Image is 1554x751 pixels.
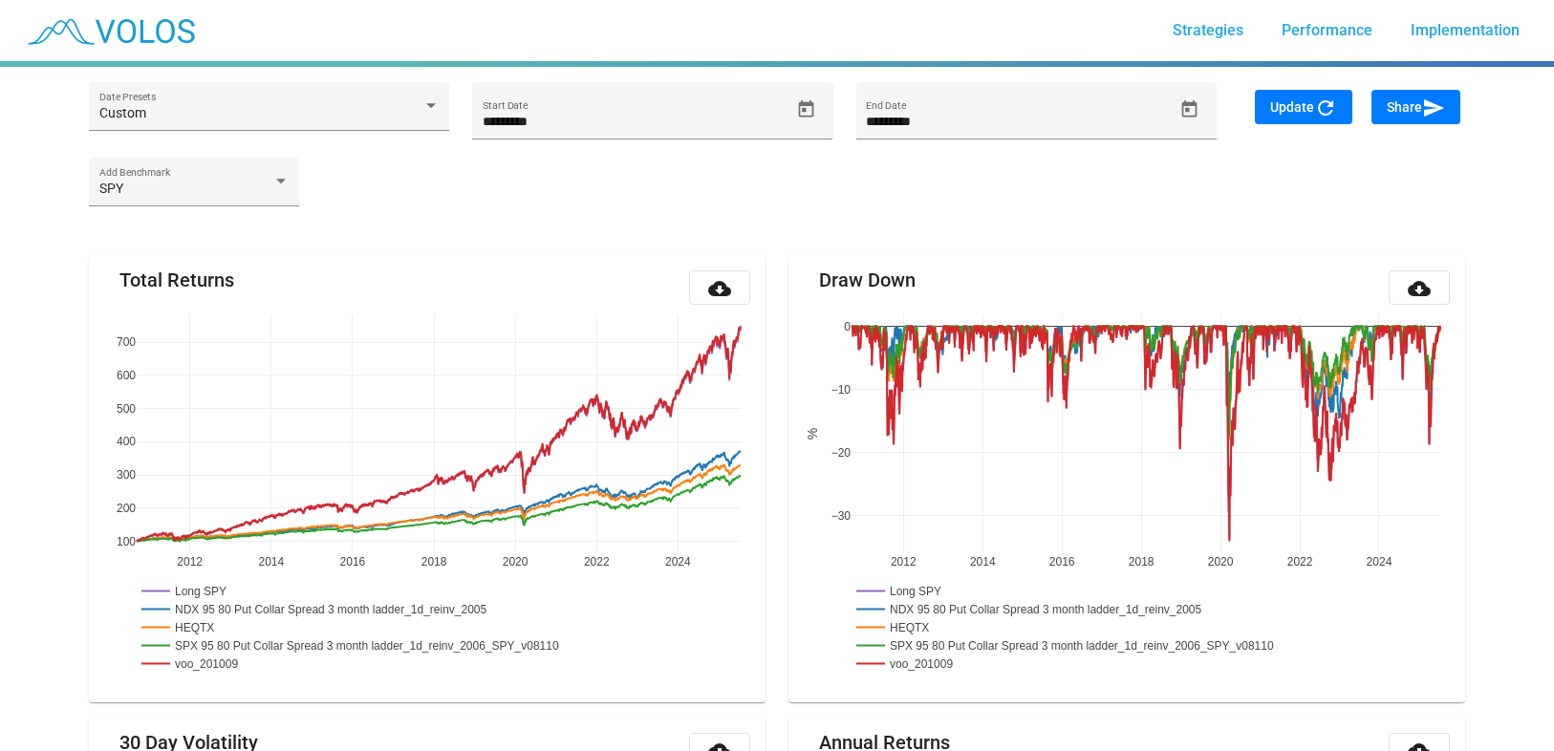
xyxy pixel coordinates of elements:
[1314,97,1337,119] mat-icon: refresh
[1408,277,1431,300] mat-icon: cloud_download
[1157,13,1259,48] a: Strategies
[1282,21,1372,39] span: Performance
[1255,90,1352,124] button: Update
[119,270,234,290] mat-card-title: Total Returns
[1173,21,1243,39] span: Strategies
[1173,93,1206,126] button: Open calendar
[1266,13,1388,48] a: Performance
[708,277,731,300] mat-icon: cloud_download
[1371,90,1460,124] button: Share
[99,105,146,120] span: Custom
[789,93,823,126] button: Open calendar
[1422,97,1445,119] mat-icon: send
[1387,99,1445,115] span: Share
[1411,21,1520,39] span: Implementation
[1270,99,1337,115] span: Update
[819,270,916,290] mat-card-title: Draw Down
[1395,13,1535,48] a: Implementation
[99,181,123,196] span: SPY
[15,7,205,54] img: blue_transparent.png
